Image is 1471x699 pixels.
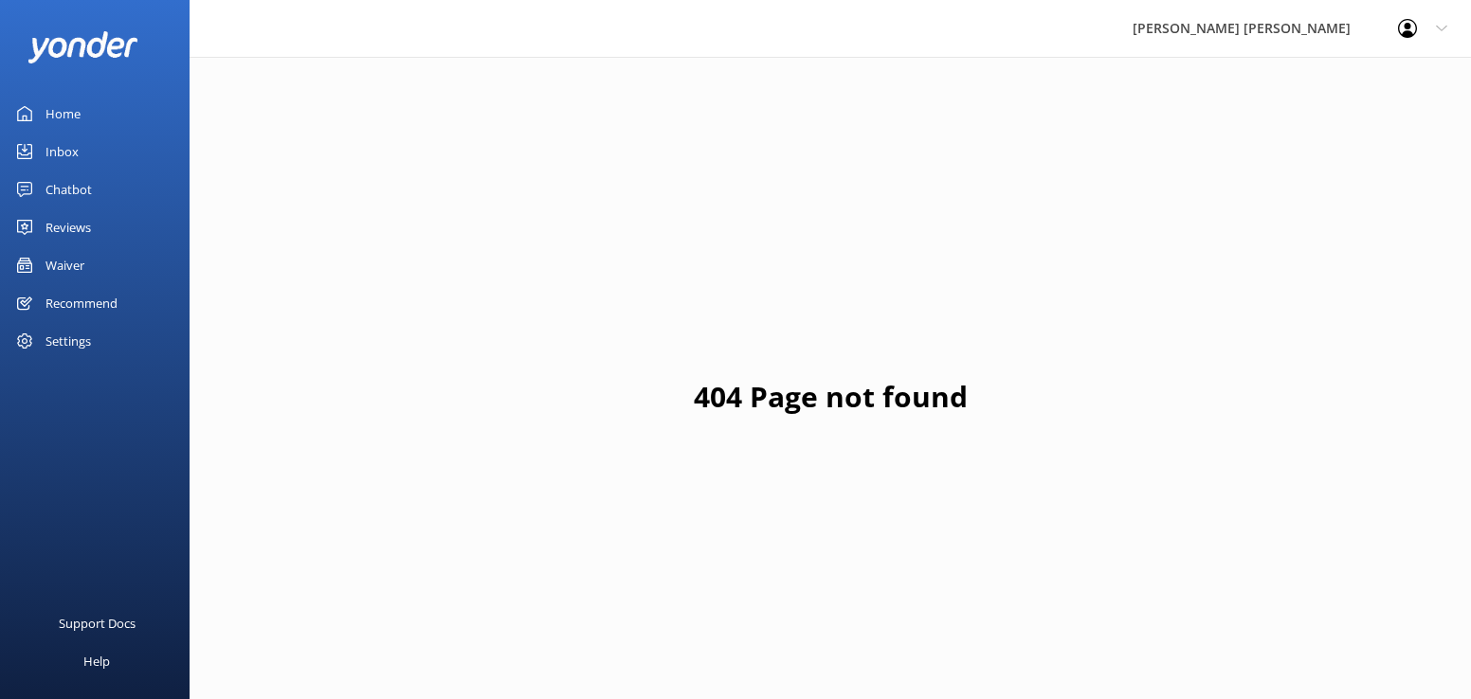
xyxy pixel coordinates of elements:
div: Inbox [45,133,79,170]
div: Settings [45,322,91,360]
div: Chatbot [45,170,92,208]
h1: 404 Page not found [694,374,968,420]
img: yonder-white-logo.png [28,31,137,63]
div: Recommend [45,284,118,322]
div: Support Docs [59,604,136,642]
div: Waiver [45,246,84,284]
div: Reviews [45,208,91,246]
div: Home [45,95,81,133]
div: Help [83,642,110,680]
